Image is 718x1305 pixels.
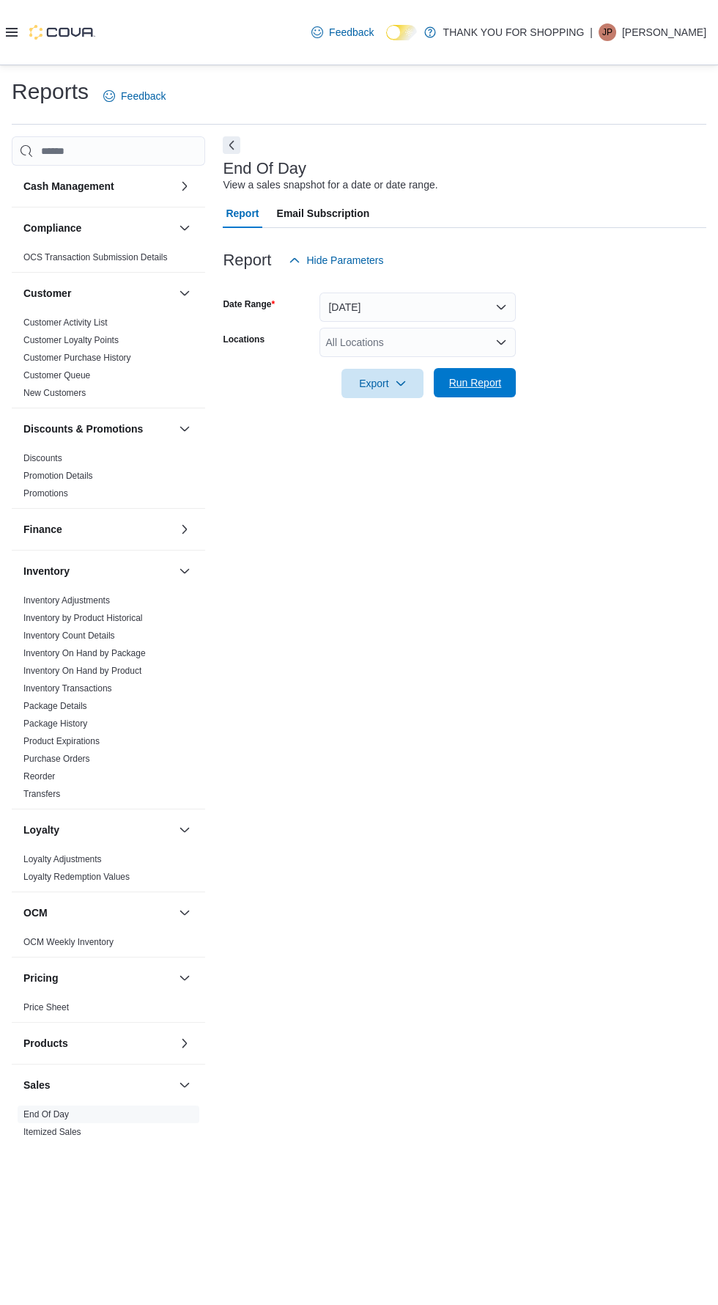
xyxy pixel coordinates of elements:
[23,666,141,676] a: Inventory On Hand by Product
[12,933,205,957] div: OCM
[121,89,166,103] span: Feedback
[386,25,417,40] input: Dark Mode
[23,701,87,711] a: Package Details
[23,771,55,782] a: Reorder
[495,337,507,348] button: Open list of options
[23,937,114,947] a: OCM Weekly Inventory
[590,23,593,41] p: |
[23,823,59,837] h3: Loyalty
[223,136,240,154] button: Next
[23,595,110,606] a: Inventory Adjustments
[23,522,62,537] h3: Finance
[23,370,90,381] a: Customer Queue
[23,352,131,364] span: Customer Purchase History
[226,199,259,228] span: Report
[306,253,383,268] span: Hide Parameters
[23,221,173,235] button: Compliance
[23,370,90,381] span: Customer Queue
[12,249,205,272] div: Compliance
[12,314,205,408] div: Customer
[329,25,374,40] span: Feedback
[176,821,193,839] button: Loyalty
[176,969,193,987] button: Pricing
[176,219,193,237] button: Compliance
[306,18,380,47] a: Feedback
[23,353,131,363] a: Customer Purchase History
[23,1002,69,1012] a: Price Sheet
[23,630,115,642] span: Inventory Count Details
[23,648,146,658] a: Inventory On Hand by Package
[23,471,93,481] a: Promotion Details
[23,854,102,864] a: Loyalty Adjustments
[599,23,616,41] div: Joe Pepe
[176,562,193,580] button: Inventory
[23,286,71,301] h3: Customer
[23,453,62,463] a: Discounts
[602,23,612,41] span: JP
[97,81,171,111] a: Feedback
[23,595,110,606] span: Inventory Adjustments
[23,488,68,499] a: Promotions
[350,369,415,398] span: Export
[23,387,86,399] span: New Customers
[29,25,95,40] img: Cova
[449,375,502,390] span: Run Report
[23,665,141,677] span: Inventory On Hand by Product
[23,936,114,948] span: OCM Weekly Inventory
[23,286,173,301] button: Customer
[23,612,143,624] span: Inventory by Product Historical
[23,252,168,262] a: OCS Transaction Submission Details
[23,971,58,985] h3: Pricing
[223,298,275,310] label: Date Range
[23,754,90,764] a: Purchase Orders
[12,77,89,106] h1: Reports
[23,971,173,985] button: Pricing
[23,718,87,729] span: Package History
[23,683,112,694] a: Inventory Transactions
[23,564,173,578] button: Inventory
[23,452,62,464] span: Discounts
[23,853,102,865] span: Loyalty Adjustments
[23,522,173,537] button: Finance
[23,1144,111,1155] span: Sales by Classification
[23,1109,69,1120] span: End Of Day
[23,317,108,328] a: Customer Activity List
[12,999,205,1022] div: Pricing
[319,293,516,322] button: [DATE]
[23,871,130,883] span: Loyalty Redemption Values
[176,904,193,922] button: OCM
[341,369,423,398] button: Export
[23,388,86,398] a: New Customers
[23,700,87,712] span: Package Details
[23,683,112,694] span: Inventory Transactions
[23,470,93,482] span: Promotion Details
[176,177,193,195] button: Cash Management
[23,251,168,263] span: OCS Transaction Submission Details
[23,1126,81,1138] span: Itemized Sales
[23,736,100,746] a: Product Expirations
[12,592,205,809] div: Inventory
[23,335,119,345] a: Customer Loyalty Points
[23,613,143,623] a: Inventory by Product Historical
[23,488,68,499] span: Promotions
[23,1078,51,1092] h3: Sales
[223,160,306,177] h3: End Of Day
[23,422,143,436] h3: Discounts & Promotions
[23,179,173,194] button: Cash Management
[23,564,70,578] h3: Inventory
[223,251,271,269] h3: Report
[622,23,706,41] p: [PERSON_NAME]
[23,179,114,194] h3: Cash Management
[176,420,193,438] button: Discounts & Promotions
[23,1036,173,1051] button: Products
[12,850,205,892] div: Loyalty
[176,284,193,302] button: Customer
[176,1076,193,1094] button: Sales
[223,177,437,193] div: View a sales snapshot for a date or date range.
[23,647,146,659] span: Inventory On Hand by Package
[23,1036,68,1051] h3: Products
[23,789,60,799] a: Transfers
[386,40,387,41] span: Dark Mode
[23,735,100,747] span: Product Expirations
